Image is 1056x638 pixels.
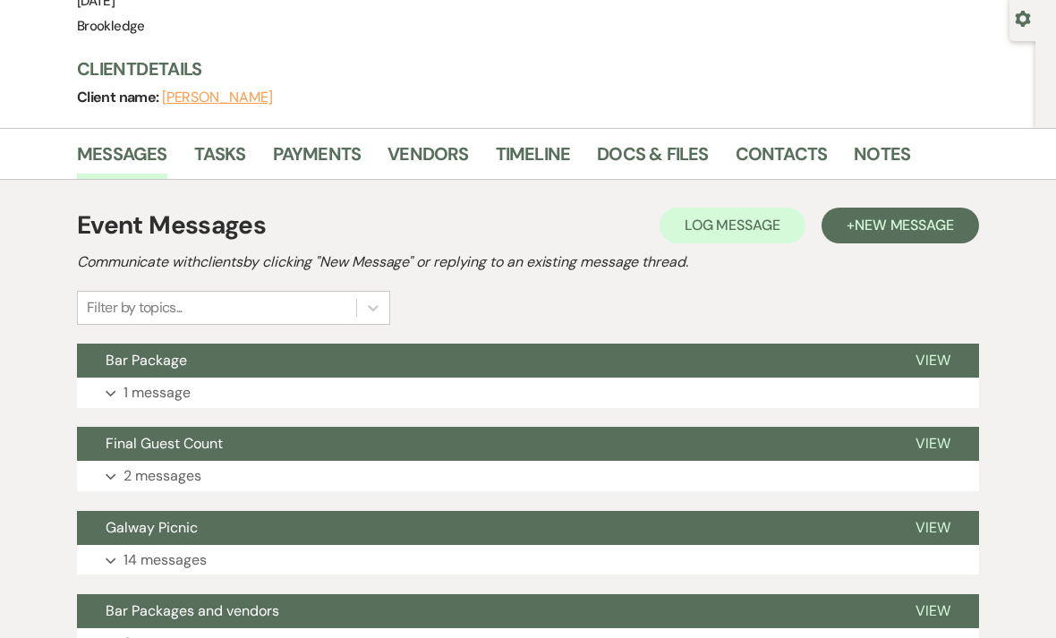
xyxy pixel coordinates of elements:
button: 2 messages [77,461,979,491]
button: Log Message [660,208,805,243]
p: 1 message [123,381,191,404]
button: [PERSON_NAME] [162,90,273,105]
button: View [887,594,979,628]
span: Bar Packages and vendors [106,601,279,620]
span: Bar Package [106,351,187,370]
button: Final Guest Count [77,427,887,461]
button: View [887,427,979,461]
span: New Message [855,216,954,234]
h2: Communicate with clients by clicking "New Message" or replying to an existing message thread. [77,251,979,273]
h3: Client Details [77,56,1018,81]
h1: Event Messages [77,207,266,244]
button: +New Message [822,208,979,243]
span: Client name: [77,88,162,106]
a: Timeline [496,140,571,179]
span: Brookledge [77,17,145,35]
p: 14 messages [123,549,207,572]
span: View [915,434,950,453]
a: Notes [854,140,910,179]
a: Contacts [736,140,828,179]
button: 1 message [77,378,979,408]
button: View [887,344,979,378]
div: Filter by topics... [87,297,183,319]
span: Final Guest Count [106,434,223,453]
span: View [915,518,950,537]
a: Messages [77,140,167,179]
button: Open lead details [1015,9,1031,26]
button: Galway Picnic [77,511,887,545]
a: Docs & Files [597,140,708,179]
button: 14 messages [77,545,979,575]
p: 2 messages [123,464,201,488]
span: Galway Picnic [106,518,198,537]
button: View [887,511,979,545]
button: Bar Packages and vendors [77,594,887,628]
span: View [915,351,950,370]
a: Tasks [194,140,246,179]
a: Vendors [387,140,468,179]
button: Bar Package [77,344,887,378]
span: View [915,601,950,620]
a: Payments [273,140,362,179]
span: Log Message [685,216,780,234]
